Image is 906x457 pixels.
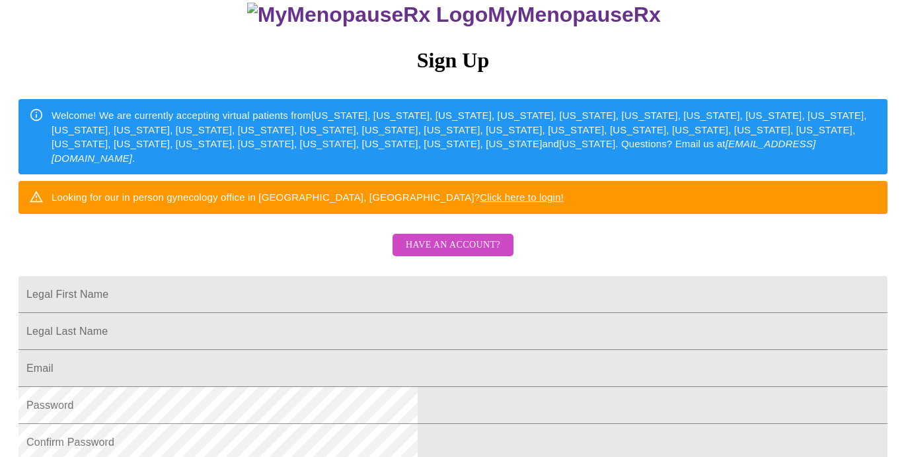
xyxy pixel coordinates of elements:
[406,237,500,254] span: Have an account?
[247,3,488,27] img: MyMenopauseRx Logo
[19,48,887,73] h3: Sign Up
[20,3,888,27] h3: MyMenopauseRx
[52,138,815,163] em: [EMAIL_ADDRESS][DOMAIN_NAME]
[52,103,877,170] div: Welcome! We are currently accepting virtual patients from [US_STATE], [US_STATE], [US_STATE], [US...
[389,248,517,260] a: Have an account?
[52,185,564,209] div: Looking for our in person gynecology office in [GEOGRAPHIC_DATA], [GEOGRAPHIC_DATA]?
[480,192,564,203] a: Click here to login!
[393,234,513,257] button: Have an account?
